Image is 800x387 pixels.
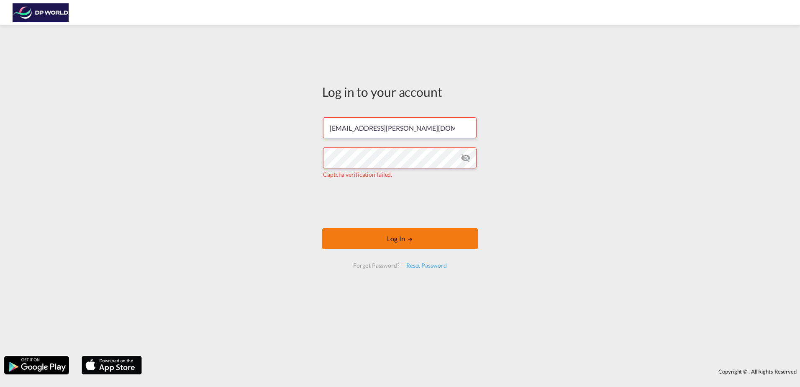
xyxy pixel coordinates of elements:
button: LOGIN [322,228,478,249]
div: Log in to your account [322,83,478,101]
span: Captcha verification failed. [323,171,392,178]
input: Enter email/phone number [323,117,477,138]
iframe: reCAPTCHA [336,187,464,220]
img: apple.png [81,355,143,375]
img: c08ca190194411f088ed0f3ba295208c.png [13,3,69,22]
md-icon: icon-eye-off [461,153,471,163]
div: Copyright © . All Rights Reserved [146,364,800,379]
div: Forgot Password? [350,258,403,273]
div: Reset Password [403,258,450,273]
img: google.png [3,355,70,375]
